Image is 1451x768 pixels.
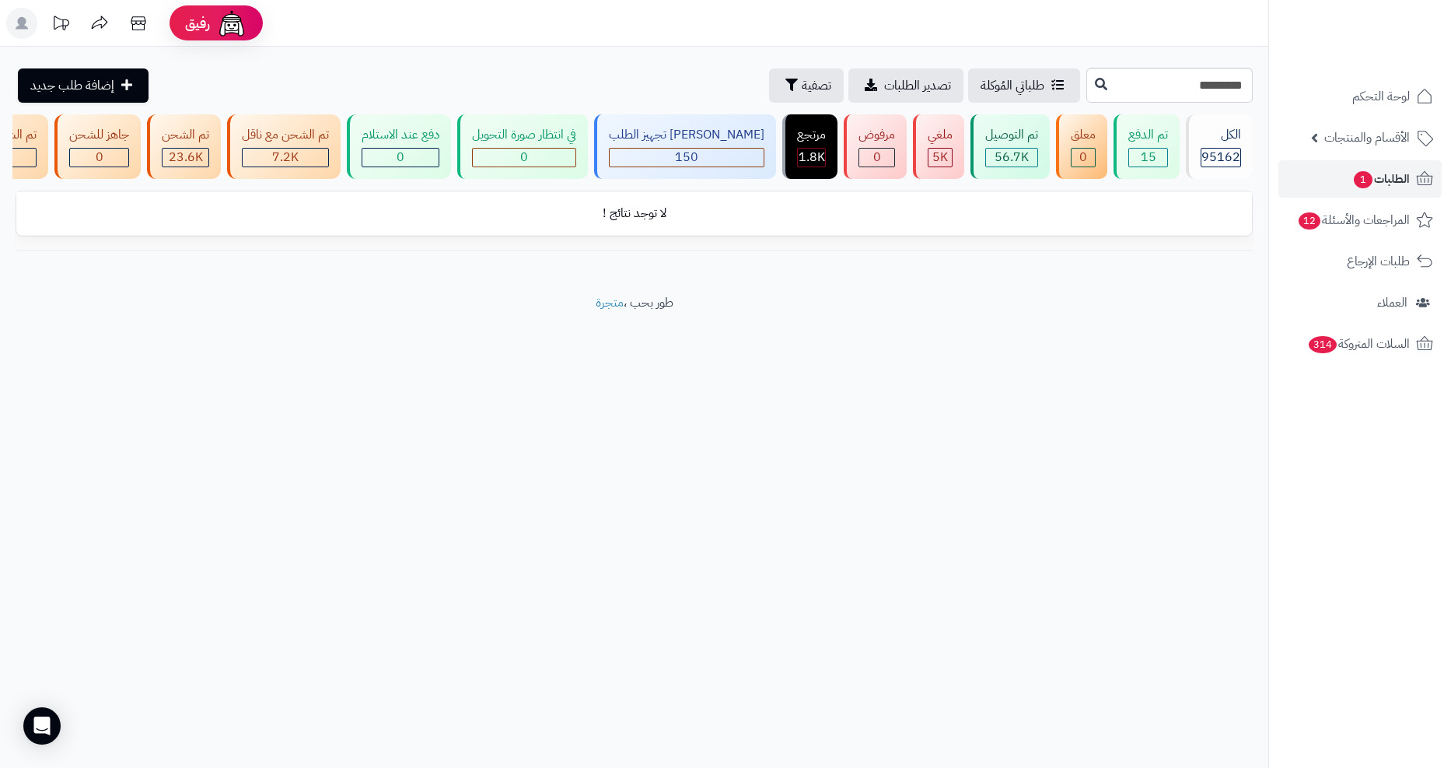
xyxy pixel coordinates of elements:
[162,126,209,144] div: تم الشحن
[1278,284,1442,321] a: العملاء
[185,14,210,33] span: رفيق
[1278,160,1442,198] a: الطلبات1
[932,148,948,167] span: 5K
[609,126,764,144] div: [PERSON_NAME] تجهيز الطلب
[910,114,967,179] a: ملغي 5K
[1201,126,1241,144] div: الكل
[928,126,953,144] div: ملغي
[610,149,764,167] div: 150
[1352,168,1410,190] span: الطلبات
[797,126,826,144] div: مرتجع
[995,148,1029,167] span: 56.7K
[169,148,203,167] span: 23.6K
[1278,202,1442,239] a: المراجعات والأسئلة12
[1128,126,1168,144] div: تم الدفع
[473,149,575,167] div: 0
[859,149,894,167] div: 0
[981,76,1044,95] span: طلباتي المُوكلة
[884,76,951,95] span: تصدير الطلبات
[1324,127,1410,149] span: الأقسام والمنتجات
[30,76,114,95] span: إضافة طلب جديد
[70,149,128,167] div: 0
[841,114,910,179] a: مرفوض 0
[163,149,208,167] div: 23573
[224,114,344,179] a: تم الشحن مع ناقل 7.2K
[675,148,698,167] span: 150
[798,149,825,167] div: 1813
[18,68,149,103] a: إضافة طلب جديد
[51,114,144,179] a: جاهز للشحن 0
[967,114,1053,179] a: تم التوصيل 56.7K
[1183,114,1256,179] a: الكل95162
[243,149,328,167] div: 7223
[1110,114,1183,179] a: تم الدفع 15
[362,126,439,144] div: دفع عند الاستلام
[1072,149,1095,167] div: 0
[69,126,129,144] div: جاهز للشحن
[1297,209,1410,231] span: المراجعات والأسئلة
[362,149,439,167] div: 0
[272,148,299,167] span: 7.2K
[928,149,952,167] div: 4975
[1354,171,1372,188] span: 1
[1352,86,1410,107] span: لوحة التحكم
[16,192,1252,235] td: لا توجد نتائج !
[344,114,454,179] a: دفع عند الاستلام 0
[779,114,841,179] a: مرتجع 1.8K
[454,114,591,179] a: في انتظار صورة التحويل 0
[520,148,528,167] span: 0
[242,126,329,144] div: تم الشحن مع ناقل
[848,68,963,103] a: تصدير الطلبات
[1141,148,1156,167] span: 15
[1309,336,1337,353] span: 314
[96,148,103,167] span: 0
[41,8,80,43] a: تحديثات المنصة
[985,126,1038,144] div: تم التوصيل
[799,148,825,167] span: 1.8K
[1345,44,1436,76] img: logo-2.png
[1307,333,1410,355] span: السلات المتروكة
[1278,243,1442,280] a: طلبات الإرجاع
[397,148,404,167] span: 0
[1377,292,1407,314] span: العملاء
[144,114,224,179] a: تم الشحن 23.6K
[1129,149,1167,167] div: 15
[1278,78,1442,115] a: لوحة التحكم
[591,114,779,179] a: [PERSON_NAME] تجهيز الطلب 150
[1299,212,1320,230] span: 12
[596,293,624,312] a: متجرة
[1079,148,1087,167] span: 0
[1071,126,1096,144] div: معلق
[986,149,1037,167] div: 56689
[1201,148,1240,167] span: 95162
[858,126,895,144] div: مرفوض
[873,148,881,167] span: 0
[1347,251,1410,272] span: طلبات الإرجاع
[23,707,61,745] div: Open Intercom Messenger
[1278,325,1442,363] a: السلات المتروكة314
[802,76,831,95] span: تصفية
[769,68,844,103] button: تصفية
[1053,114,1110,179] a: معلق 0
[216,8,247,39] img: ai-face.png
[472,126,576,144] div: في انتظار صورة التحويل
[968,68,1080,103] a: طلباتي المُوكلة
